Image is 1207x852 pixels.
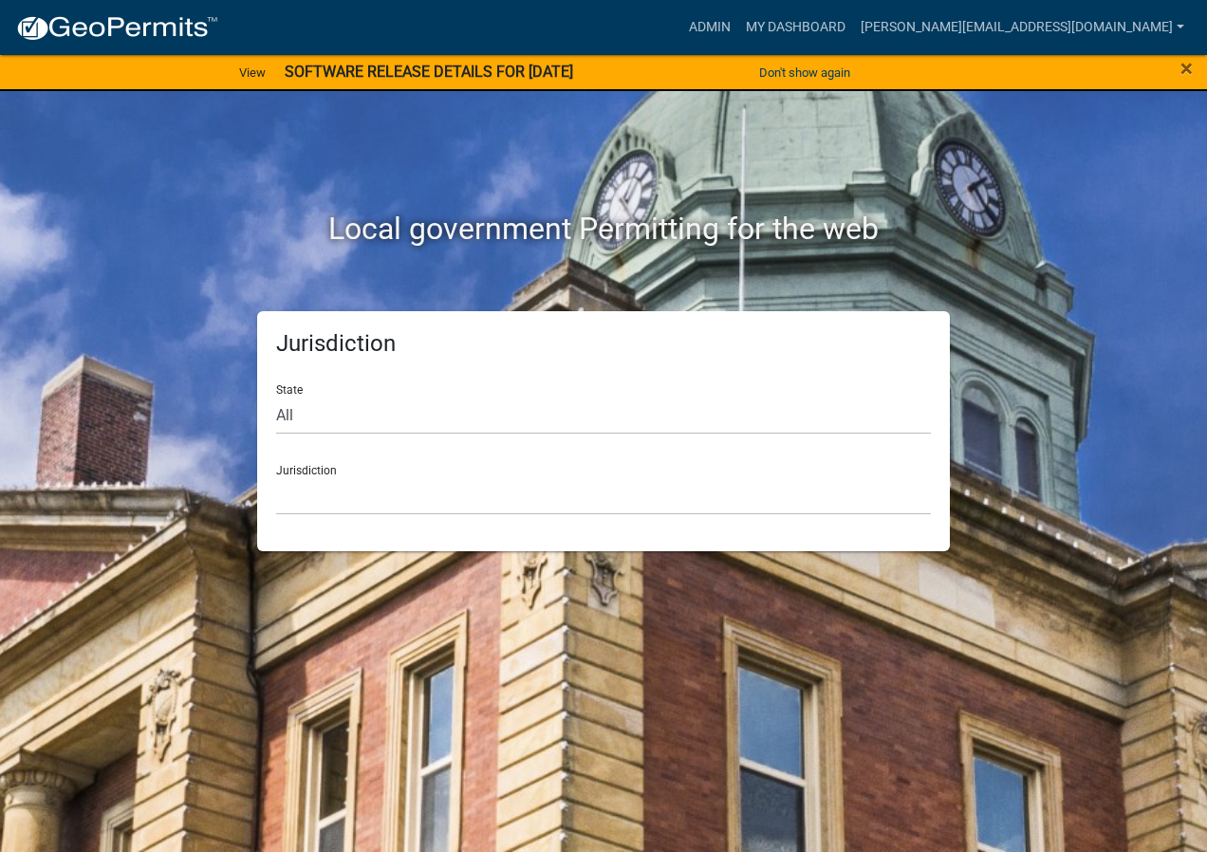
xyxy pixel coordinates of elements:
[285,63,573,81] strong: SOFTWARE RELEASE DETAILS FOR [DATE]
[738,9,853,46] a: My Dashboard
[77,211,1130,247] h2: Local government Permitting for the web
[853,9,1192,46] a: [PERSON_NAME][EMAIL_ADDRESS][DOMAIN_NAME]
[1180,55,1193,82] span: ×
[681,9,738,46] a: Admin
[276,330,931,358] h5: Jurisdiction
[1180,57,1193,80] button: Close
[752,57,858,88] button: Don't show again
[232,57,273,88] a: View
